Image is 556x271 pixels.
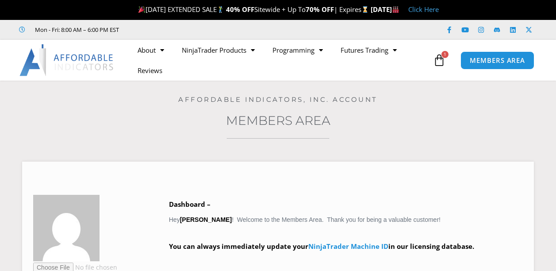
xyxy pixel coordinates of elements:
[420,47,459,73] a: 1
[129,60,171,81] a: Reviews
[362,6,368,13] img: ⌛
[392,6,399,13] img: 🏭
[169,242,474,251] strong: You can always immediately update your in our licensing database.
[226,113,330,128] a: Members Area
[306,5,334,14] strong: 70% OFF
[129,40,431,81] nav: Menu
[19,44,115,76] img: LogoAI | Affordable Indicators – NinjaTrader
[138,6,145,13] img: 🎉
[169,200,211,209] b: Dashboard –
[332,40,406,60] a: Futures Trading
[264,40,332,60] a: Programming
[136,5,371,14] span: [DATE] EXTENDED SALE Sitewide + Up To | Expires
[173,40,264,60] a: NinjaTrader Products
[371,5,399,14] strong: [DATE]
[460,51,534,70] a: MEMBERS AREA
[217,6,224,13] img: 🏌️‍♂️
[180,216,232,223] strong: [PERSON_NAME]
[408,5,439,14] a: Click Here
[441,51,449,58] span: 1
[33,24,119,35] span: Mon - Fri: 8:00 AM – 6:00 PM EST
[178,95,378,104] a: Affordable Indicators, Inc. Account
[33,195,100,261] img: e8cd05920bccfee8c9a44c4783733eb7d615393d438066d692e52d8d0656a0aa
[131,25,264,34] iframe: Customer reviews powered by Trustpilot
[129,40,173,60] a: About
[226,5,254,14] strong: 40% OFF
[470,57,525,64] span: MEMBERS AREA
[308,242,388,251] a: NinjaTrader Machine ID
